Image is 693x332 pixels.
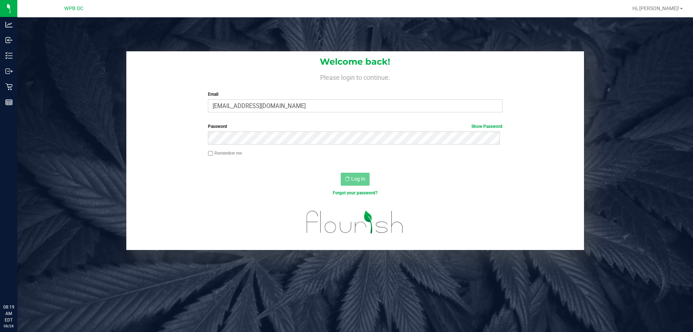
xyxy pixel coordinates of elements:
[351,176,365,182] span: Log In
[5,83,13,90] inline-svg: Retail
[5,68,13,75] inline-svg: Outbound
[208,151,213,156] input: Remember me
[5,99,13,106] inline-svg: Reports
[208,91,502,98] label: Email
[126,57,584,66] h1: Welcome back!
[208,124,227,129] span: Password
[298,204,412,241] img: flourish_logo.svg
[333,190,378,195] a: Forgot your password?
[5,52,13,59] inline-svg: Inventory
[3,323,14,329] p: 08/28
[3,304,14,323] p: 08:19 AM EDT
[471,124,502,129] a: Show Password
[126,72,584,81] h4: Please login to continue.
[341,173,370,186] button: Log In
[632,5,679,11] span: Hi, [PERSON_NAME]!
[5,36,13,44] inline-svg: Inbound
[208,150,242,156] label: Remember me
[64,5,83,12] span: WPB DC
[5,21,13,28] inline-svg: Analytics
